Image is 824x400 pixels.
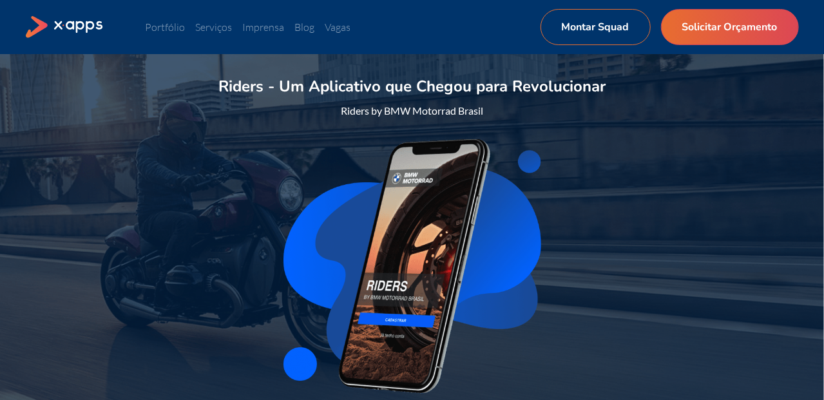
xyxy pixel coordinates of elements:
[341,103,483,119] p: Riders by BMW Motorrad Brasil
[243,21,285,33] a: Imprensa
[541,9,651,45] a: Montar Squad
[283,139,541,394] img: celular com o aplicativo da BMW riders na tela
[146,21,186,33] a: Portfólio
[218,75,606,98] h1: Riders - Um Aplicativo que Chegou para Revolucionar
[196,21,233,33] a: Serviços
[325,21,351,33] a: Vagas
[661,9,799,45] a: Solicitar Orçamento
[295,21,315,33] a: Blog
